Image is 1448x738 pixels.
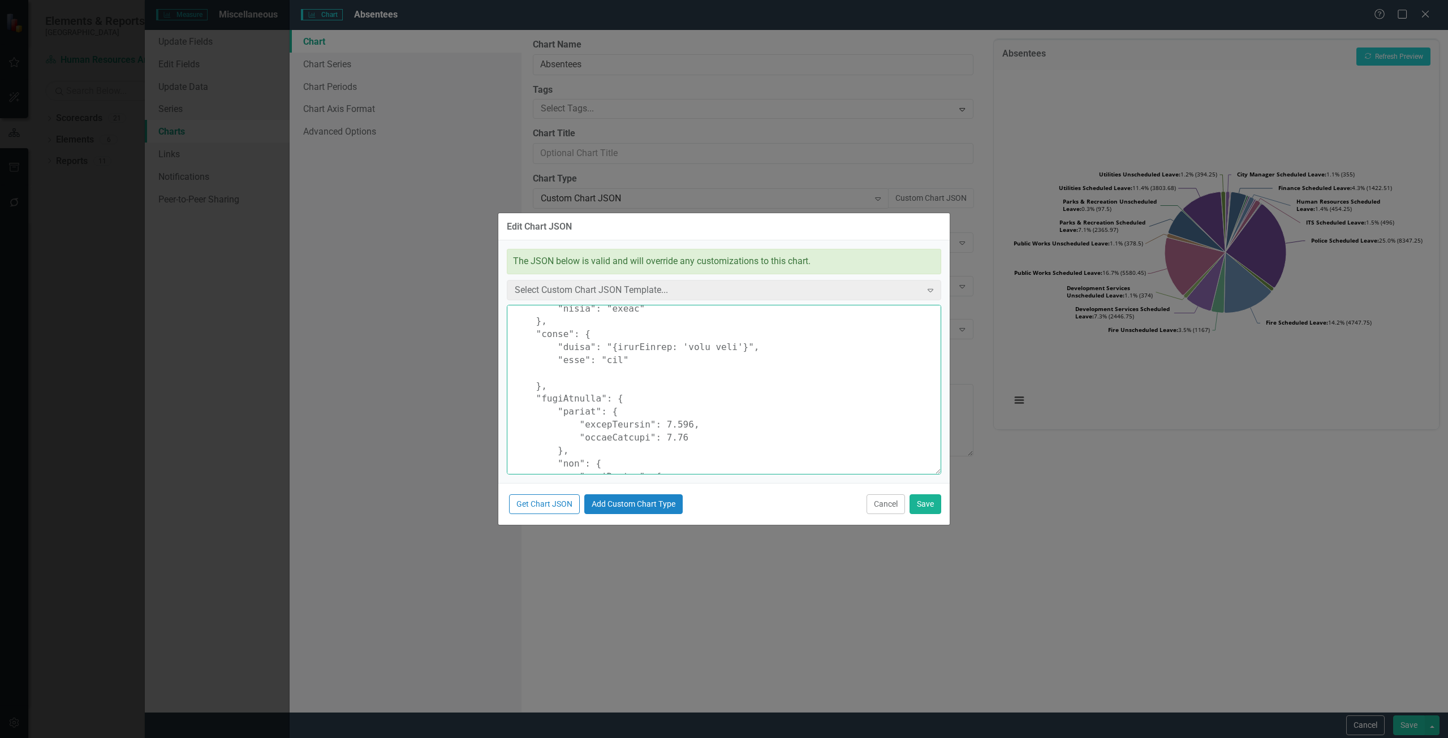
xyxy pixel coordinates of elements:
button: Cancel [867,494,905,514]
button: Add Custom Chart Type [584,494,683,514]
button: Save [910,494,941,514]
div: Select Custom Chart JSON Template... [515,284,921,297]
textarea: { "loremi": [ "#3d4si0", "#0am52c", "#0a6el8", "#0se41d", "#e40t1i", "#u83l4e", "#389d6m", "#431a... [507,305,941,474]
div: Edit Chart JSON [507,222,572,232]
button: Get Chart JSON [509,494,580,514]
div: The JSON below is valid and will override any customizations to this chart. [507,249,941,274]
